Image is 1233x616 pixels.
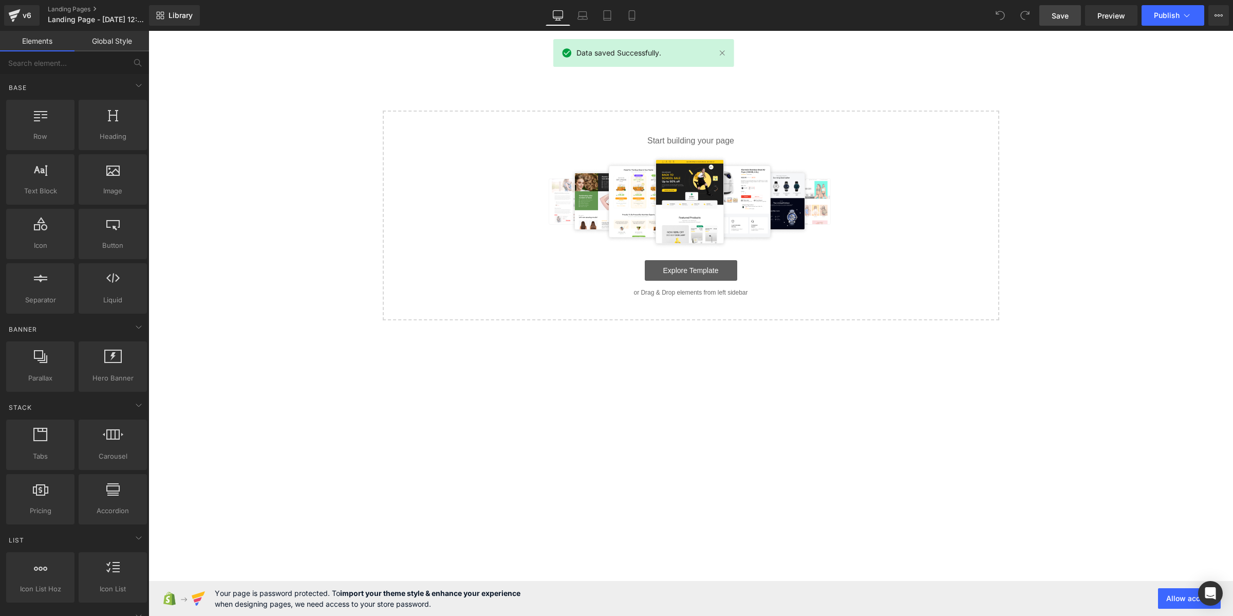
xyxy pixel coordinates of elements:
[82,131,144,142] span: Heading
[9,295,71,305] span: Separator
[620,5,644,26] a: Mobile
[74,31,149,51] a: Global Style
[595,5,620,26] a: Tablet
[149,5,200,26] a: New Library
[9,131,71,142] span: Row
[82,451,144,462] span: Carousel
[251,258,834,265] p: or Drag & Drop elements from left sidebar
[82,373,144,384] span: Hero Banner
[1085,5,1137,26] a: Preview
[48,15,146,24] span: Landing Page - [DATE] 12:11:39
[1154,11,1180,20] span: Publish
[1198,581,1223,606] div: Open Intercom Messenger
[1052,10,1069,21] span: Save
[1142,5,1204,26] button: Publish
[570,5,595,26] a: Laptop
[9,186,71,196] span: Text Block
[1158,588,1221,609] button: Allow access
[1097,10,1125,21] span: Preview
[21,9,33,22] div: v6
[340,589,520,597] strong: import your theme style & enhance your experience
[215,588,520,609] span: Your page is password protected. To when designing pages, we need access to your store password.
[82,186,144,196] span: Image
[9,584,71,594] span: Icon List Hoz
[1208,5,1229,26] button: More
[9,373,71,384] span: Parallax
[546,5,570,26] a: Desktop
[1015,5,1035,26] button: Redo
[48,5,166,13] a: Landing Pages
[82,295,144,305] span: Liquid
[8,403,33,412] span: Stack
[8,324,38,334] span: Banner
[169,11,193,20] span: Library
[9,240,71,251] span: Icon
[8,535,25,545] span: List
[496,229,589,250] a: Explore Template
[4,5,40,26] a: v6
[82,240,144,251] span: Button
[251,104,834,116] p: Start building your page
[82,505,144,516] span: Accordion
[8,83,28,93] span: Base
[9,451,71,462] span: Tabs
[990,5,1011,26] button: Undo
[576,47,661,59] span: Data saved Successfully.
[82,584,144,594] span: Icon List
[9,505,71,516] span: Pricing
